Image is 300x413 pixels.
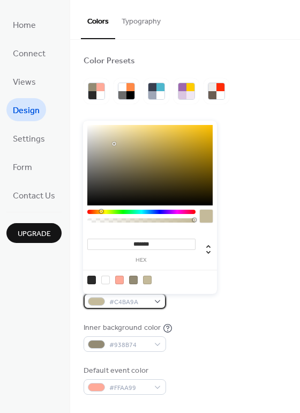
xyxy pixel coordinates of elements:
[13,188,55,204] span: Contact Us
[13,131,45,147] span: Settings
[143,276,152,284] div: rgb(196, 186, 154)
[109,297,149,308] span: #C4BA9A
[101,276,110,284] div: rgb(255, 255, 255)
[18,228,51,240] span: Upgrade
[6,155,39,178] a: Form
[109,340,149,351] span: #938B74
[129,276,138,284] div: rgb(147, 139, 116)
[115,276,124,284] div: rgb(255, 170, 153)
[13,159,32,176] span: Form
[13,74,36,91] span: Views
[87,257,196,263] label: hex
[6,127,51,150] a: Settings
[84,56,135,67] div: Color Presets
[6,13,42,36] a: Home
[13,17,36,34] span: Home
[13,46,46,62] span: Connect
[6,98,46,121] a: Design
[109,382,149,394] span: #FFAA99
[6,70,42,93] a: Views
[6,183,62,206] a: Contact Us
[13,102,40,119] span: Design
[87,276,96,284] div: rgb(42, 42, 42)
[6,223,62,243] button: Upgrade
[84,322,161,334] div: Inner background color
[84,365,164,377] div: Default event color
[6,41,52,64] a: Connect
